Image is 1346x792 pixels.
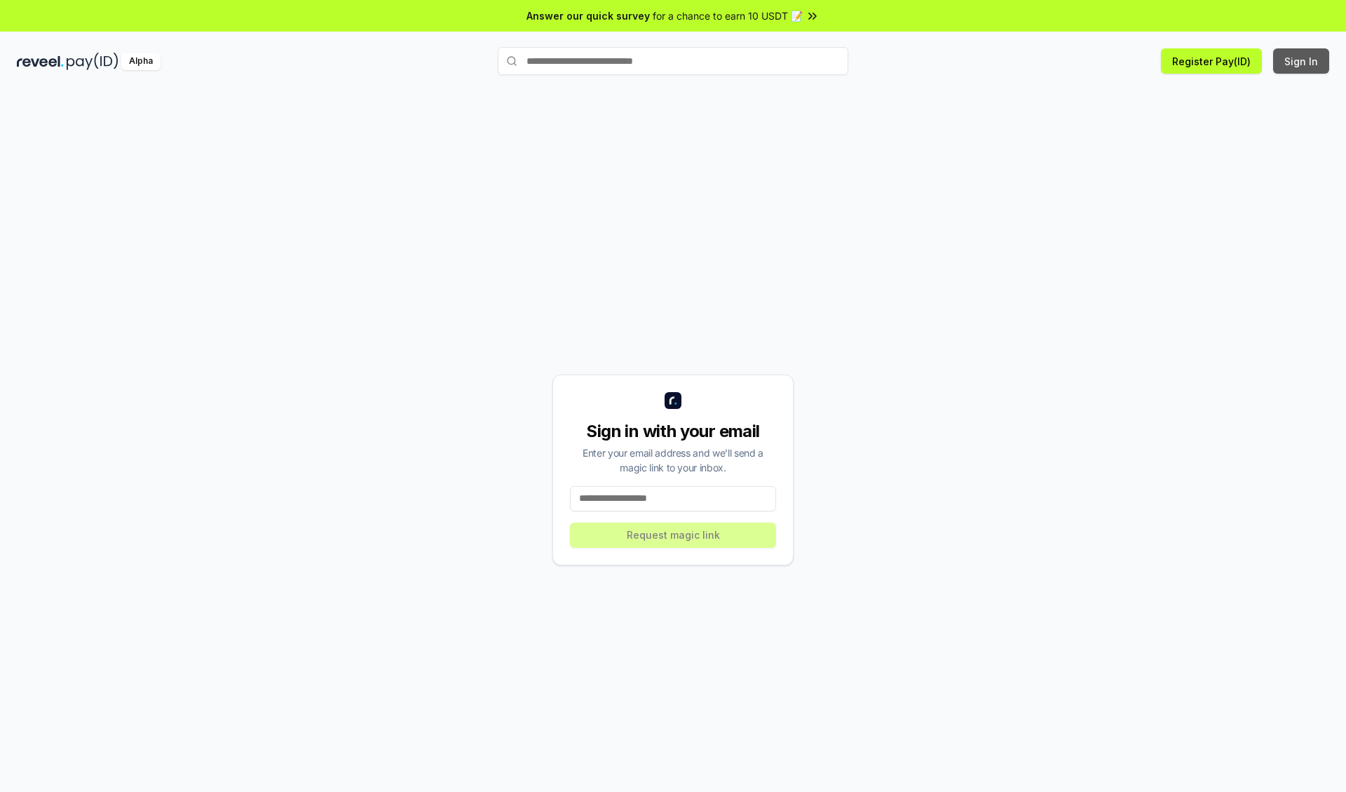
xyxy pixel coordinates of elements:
[121,53,161,70] div: Alpha
[1273,48,1329,74] button: Sign In
[17,53,64,70] img: reveel_dark
[665,392,681,409] img: logo_small
[653,8,803,23] span: for a chance to earn 10 USDT 📝
[570,420,776,443] div: Sign in with your email
[526,8,650,23] span: Answer our quick survey
[67,53,118,70] img: pay_id
[570,445,776,475] div: Enter your email address and we’ll send a magic link to your inbox.
[1161,48,1262,74] button: Register Pay(ID)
